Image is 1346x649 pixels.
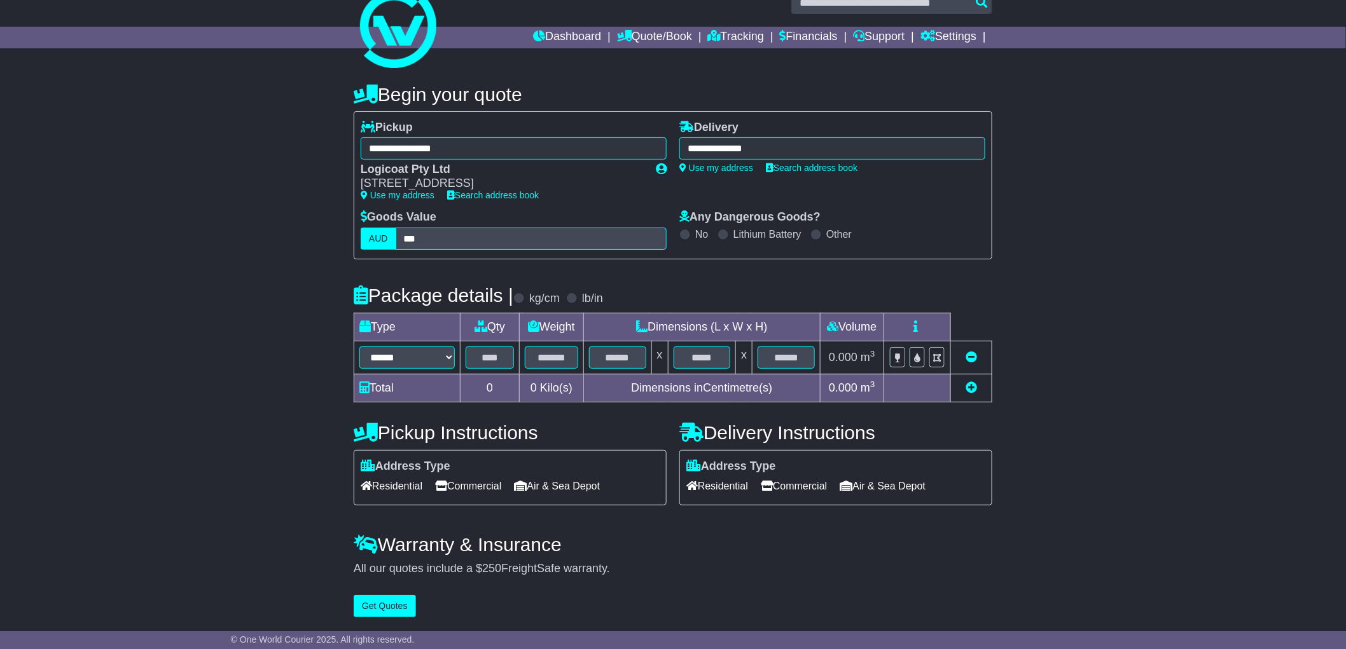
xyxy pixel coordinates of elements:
[966,351,977,364] a: Remove this item
[354,562,992,576] div: All our quotes include a $ FreightSafe warranty.
[686,460,776,474] label: Address Type
[582,292,603,306] label: lb/in
[761,476,827,496] span: Commercial
[820,313,884,341] td: Volume
[461,374,520,402] td: 0
[686,476,748,496] span: Residential
[583,374,820,402] td: Dimensions in Centimetre(s)
[231,634,415,645] span: © One World Courier 2025. All rights reserved.
[651,341,668,374] td: x
[354,422,667,443] h4: Pickup Instructions
[435,476,501,496] span: Commercial
[679,163,753,173] a: Use my address
[361,163,643,177] div: Logicoat Pty Ltd
[854,27,905,48] a: Support
[354,534,992,555] h4: Warranty & Insurance
[829,351,857,364] span: 0.000
[361,177,643,191] div: [STREET_ADDRESS]
[870,379,875,389] sup: 3
[617,27,692,48] a: Quote/Book
[361,228,396,250] label: AUD
[354,374,461,402] td: Total
[447,190,539,200] a: Search address book
[708,27,764,48] a: Tracking
[861,381,875,394] span: m
[920,27,976,48] a: Settings
[766,163,857,173] a: Search address book
[515,476,600,496] span: Air & Sea Depot
[361,121,413,135] label: Pickup
[966,381,977,394] a: Add new item
[533,27,601,48] a: Dashboard
[354,313,461,341] td: Type
[520,374,584,402] td: Kilo(s)
[531,381,537,394] span: 0
[361,210,436,224] label: Goods Value
[736,341,753,374] td: x
[461,313,520,341] td: Qty
[840,476,926,496] span: Air & Sea Depot
[829,381,857,394] span: 0.000
[583,313,820,341] td: Dimensions (L x W x H)
[354,84,992,105] h4: Begin your quote
[354,595,416,617] button: Get Quotes
[361,476,422,496] span: Residential
[780,27,838,48] a: Financials
[826,228,852,240] label: Other
[861,351,875,364] span: m
[679,121,739,135] label: Delivery
[529,292,560,306] label: kg/cm
[695,228,708,240] label: No
[361,460,450,474] label: Address Type
[679,422,992,443] h4: Delivery Instructions
[870,349,875,359] sup: 3
[733,228,801,240] label: Lithium Battery
[361,190,434,200] a: Use my address
[679,210,821,224] label: Any Dangerous Goods?
[354,285,513,306] h4: Package details |
[482,562,501,575] span: 250
[520,313,584,341] td: Weight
